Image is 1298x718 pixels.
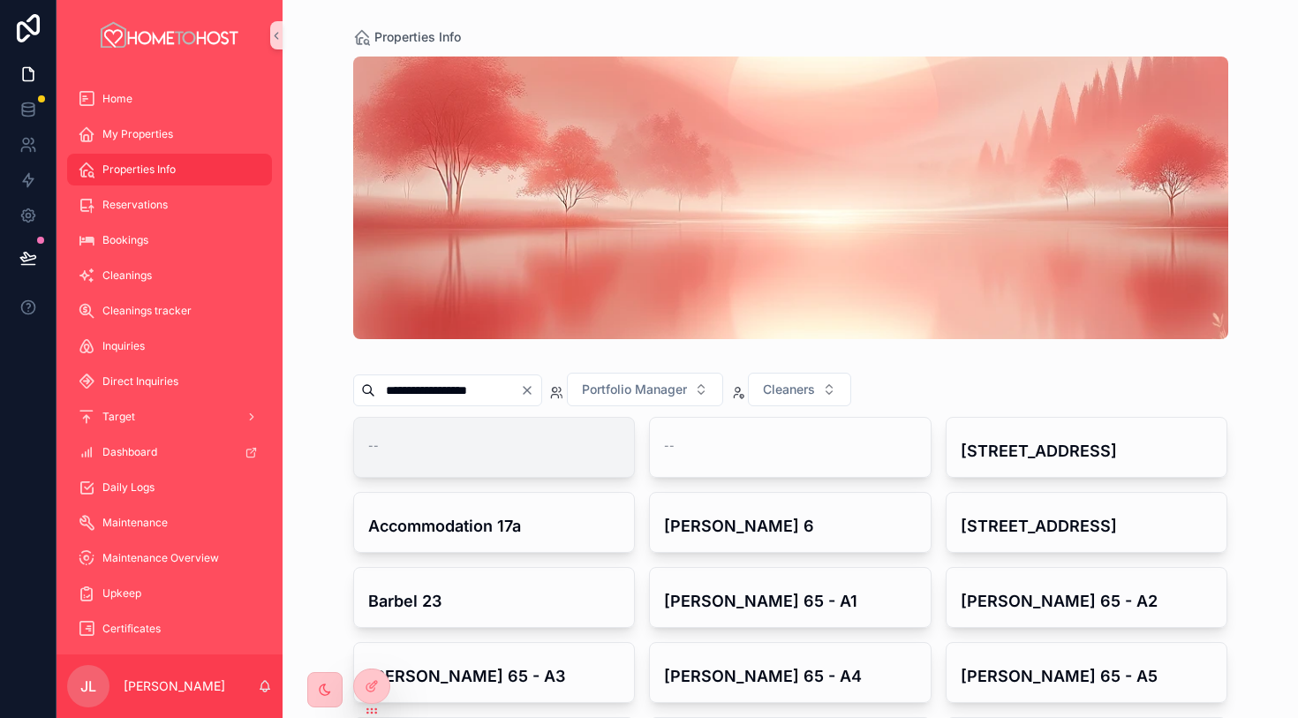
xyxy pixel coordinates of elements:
[946,567,1228,628] a: [PERSON_NAME] 65 - A2
[67,260,272,291] a: Cleanings
[67,507,272,539] a: Maintenance
[102,127,173,141] span: My Properties
[67,154,272,185] a: Properties Info
[67,401,272,433] a: Target
[102,410,135,424] span: Target
[649,417,932,478] a: --
[664,664,917,688] h4: [PERSON_NAME] 65 - A4
[67,542,272,574] a: Maintenance Overview
[102,445,157,459] span: Dashboard
[67,578,272,609] a: Upkeep
[102,233,148,247] span: Bookings
[67,224,272,256] a: Bookings
[67,436,272,468] a: Dashboard
[98,21,241,49] img: App logo
[961,589,1213,613] h4: [PERSON_NAME] 65 - A2
[67,613,272,645] a: Certificates
[67,366,272,397] a: Direct Inquiries
[567,373,723,406] button: Select Button
[353,567,636,628] a: Barbel 23
[102,304,192,318] span: Cleanings tracker
[102,339,145,353] span: Inquiries
[67,189,272,221] a: Reservations
[57,71,283,654] div: scrollable content
[763,381,815,398] span: Cleaners
[353,642,636,703] a: [PERSON_NAME] 65 - A3
[961,664,1213,688] h4: [PERSON_NAME] 65 - A5
[961,514,1213,538] h4: [STREET_ADDRESS]
[102,622,161,636] span: Certificates
[102,480,155,495] span: Daily Logs
[664,589,917,613] h4: [PERSON_NAME] 65 - A1
[353,492,636,553] a: Accommodation 17a
[102,92,132,106] span: Home
[353,417,636,478] a: --
[67,330,272,362] a: Inquiries
[102,162,176,177] span: Properties Info
[102,268,152,283] span: Cleanings
[649,642,932,703] a: [PERSON_NAME] 65 - A4
[748,373,851,406] button: Select Button
[946,642,1228,703] a: [PERSON_NAME] 65 - A5
[368,439,379,453] span: --
[102,551,219,565] span: Maintenance Overview
[374,28,461,46] span: Properties Info
[102,516,168,530] span: Maintenance
[67,295,272,327] a: Cleanings tracker
[664,514,917,538] h4: [PERSON_NAME] 6
[649,567,932,628] a: [PERSON_NAME] 65 - A1
[582,381,687,398] span: Portfolio Manager
[80,676,96,697] span: JL
[102,586,141,601] span: Upkeep
[520,383,541,397] button: Clear
[102,374,178,389] span: Direct Inquiries
[946,492,1228,553] a: [STREET_ADDRESS]
[67,118,272,150] a: My Properties
[67,472,272,503] a: Daily Logs
[124,677,225,695] p: [PERSON_NAME]
[102,198,168,212] span: Reservations
[368,664,621,688] h4: [PERSON_NAME] 65 - A3
[368,514,621,538] h4: Accommodation 17a
[368,589,621,613] h4: Barbel 23
[961,439,1213,463] h4: [STREET_ADDRESS]
[353,28,461,46] a: Properties Info
[67,83,272,115] a: Home
[664,439,675,453] span: --
[649,492,932,553] a: [PERSON_NAME] 6
[946,417,1228,478] a: [STREET_ADDRESS]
